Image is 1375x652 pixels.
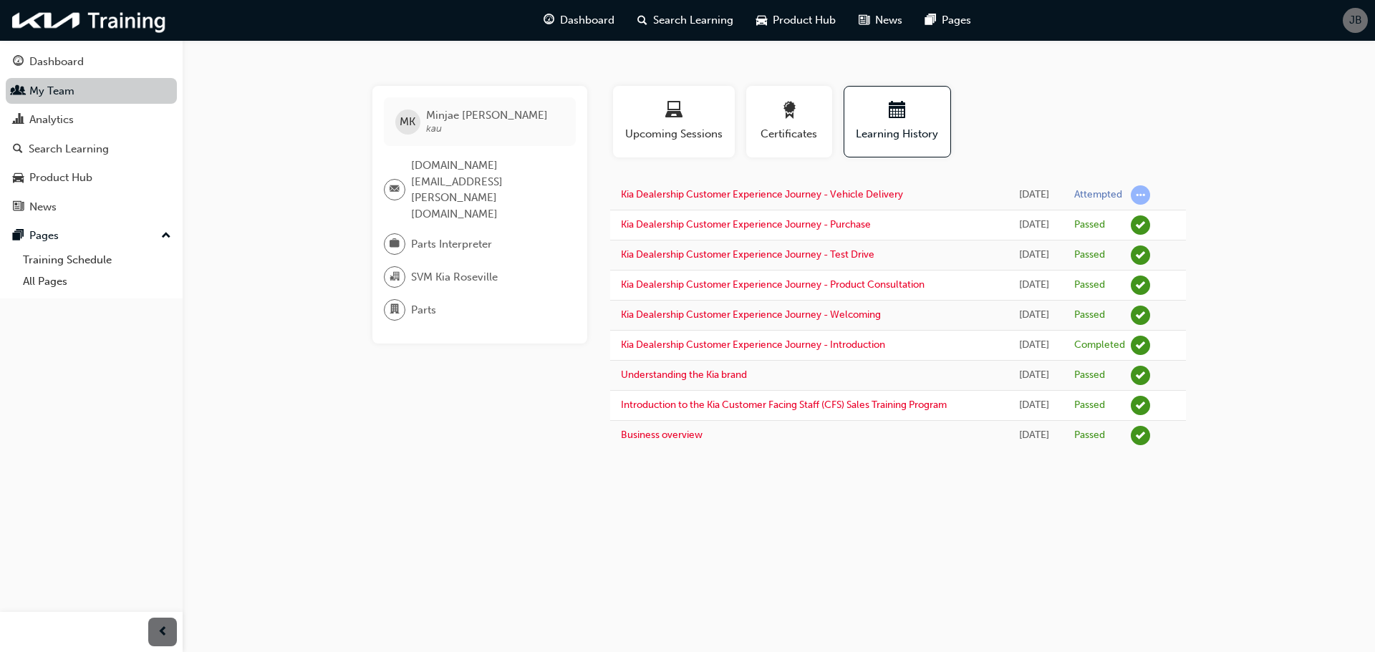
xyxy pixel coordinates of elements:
button: Pages [6,223,177,249]
span: JB [1349,12,1362,29]
a: All Pages [17,271,177,293]
span: News [875,12,902,29]
span: Certificates [757,126,821,142]
a: Kia Dealership Customer Experience Journey - Introduction [621,339,885,351]
div: Tue Jul 16 2024 12:10:59 GMT+1000 (Australian Eastern Standard Time) [1015,367,1053,384]
div: Tue Jul 16 2024 15:30:36 GMT+1000 (Australian Eastern Standard Time) [1015,217,1053,233]
span: calendar-icon [889,102,906,121]
a: Search Learning [6,136,177,162]
div: Passed [1074,399,1105,412]
span: learningRecordVerb_PASS-icon [1131,306,1150,325]
span: learningRecordVerb_PASS-icon [1131,396,1150,415]
span: news-icon [13,201,24,214]
span: guage-icon [544,11,554,29]
div: Search Learning [29,141,109,157]
a: search-iconSearch Learning [626,6,745,35]
span: learningRecordVerb_PASS-icon [1131,276,1150,295]
span: learningRecordVerb_PASS-icon [1131,366,1150,385]
div: Tue Jul 16 2024 10:21:56 GMT+1000 (Australian Eastern Standard Time) [1015,397,1053,414]
a: Kia Dealership Customer Experience Journey - Test Drive [621,248,874,261]
span: MK [400,114,415,130]
span: search-icon [13,143,23,156]
img: kia-training [7,6,172,35]
span: up-icon [161,227,171,245]
button: DashboardMy TeamAnalyticsSearch LearningProduct HubNews [6,46,177,223]
a: Dashboard [6,49,177,75]
span: email-icon [390,180,400,199]
div: Passed [1074,308,1105,322]
span: pages-icon [13,230,24,243]
span: learningRecordVerb_COMPLETE-icon [1131,336,1150,355]
span: SVM Kia Roseville [411,269,498,286]
div: Passed [1074,369,1105,382]
a: news-iconNews [847,6,914,35]
div: News [29,199,57,215]
span: search-icon [637,11,647,29]
span: pages-icon [925,11,936,29]
div: Tue Jul 30 2024 15:28:08 GMT+1000 (Australian Eastern Standard Time) [1015,187,1053,203]
span: briefcase-icon [390,235,400,253]
span: kau [426,122,442,135]
span: news-icon [859,11,869,29]
span: guage-icon [13,56,24,69]
span: organisation-icon [390,268,400,286]
a: Understanding the Kia brand [621,369,747,381]
span: Pages [942,12,971,29]
a: My Team [6,78,177,104]
span: Minjae [PERSON_NAME] [426,109,548,122]
span: chart-icon [13,114,24,127]
div: Passed [1074,429,1105,442]
div: Tue Jul 16 2024 13:03:37 GMT+1000 (Australian Eastern Standard Time) [1015,337,1053,354]
span: Search Learning [653,12,733,29]
a: Introduction to the Kia Customer Facing Staff (CFS) Sales Training Program [621,399,947,411]
span: car-icon [756,11,767,29]
div: Passed [1074,218,1105,232]
span: Upcoming Sessions [624,126,724,142]
span: prev-icon [158,623,168,641]
div: Analytics [29,112,74,128]
div: Tue Jul 16 2024 13:30:21 GMT+1000 (Australian Eastern Standard Time) [1015,307,1053,323]
div: Passed [1074,248,1105,262]
a: Kia Dealership Customer Experience Journey - Purchase [621,218,871,230]
div: Pages [29,228,59,244]
div: Tue Jul 16 2024 15:24:38 GMT+1000 (Australian Eastern Standard Time) [1015,247,1053,263]
span: Product Hub [773,12,836,29]
span: learningRecordVerb_PASS-icon [1131,215,1150,235]
div: Completed [1074,339,1125,352]
div: Dashboard [29,54,84,70]
span: [DOMAIN_NAME][EMAIL_ADDRESS][PERSON_NAME][DOMAIN_NAME] [411,157,564,222]
a: guage-iconDashboard [532,6,626,35]
span: department-icon [390,301,400,319]
button: Upcoming Sessions [613,86,735,157]
span: learningRecordVerb_PASS-icon [1131,245,1150,265]
span: Dashboard [560,12,614,29]
a: Kia Dealership Customer Experience Journey - Vehicle Delivery [621,188,903,200]
span: laptop-icon [665,102,682,121]
button: Certificates [746,86,832,157]
div: Attempted [1074,188,1122,202]
a: Kia Dealership Customer Experience Journey - Product Consultation [621,278,925,291]
span: car-icon [13,172,24,185]
a: car-iconProduct Hub [745,6,847,35]
a: News [6,194,177,220]
a: Analytics [6,107,177,133]
a: Kia Dealership Customer Experience Journey - Welcoming [621,308,881,321]
button: Learning History [844,86,951,157]
div: Product Hub [29,170,92,186]
div: Tue Jul 16 2024 10:12:20 GMT+1000 (Australian Eastern Standard Time) [1015,427,1053,444]
span: Parts [411,302,436,318]
span: award-icon [781,102,798,121]
a: pages-iconPages [914,6,983,35]
span: learningRecordVerb_PASS-icon [1131,426,1150,445]
span: Parts Interpreter [411,236,492,253]
div: Tue Jul 16 2024 15:17:58 GMT+1000 (Australian Eastern Standard Time) [1015,277,1053,293]
a: Business overview [621,429,703,441]
button: JB [1343,8,1368,33]
a: Product Hub [6,165,177,191]
span: Learning History [855,126,940,142]
span: people-icon [13,85,24,98]
span: learningRecordVerb_ATTEMPT-icon [1131,185,1150,205]
div: Passed [1074,278,1105,292]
